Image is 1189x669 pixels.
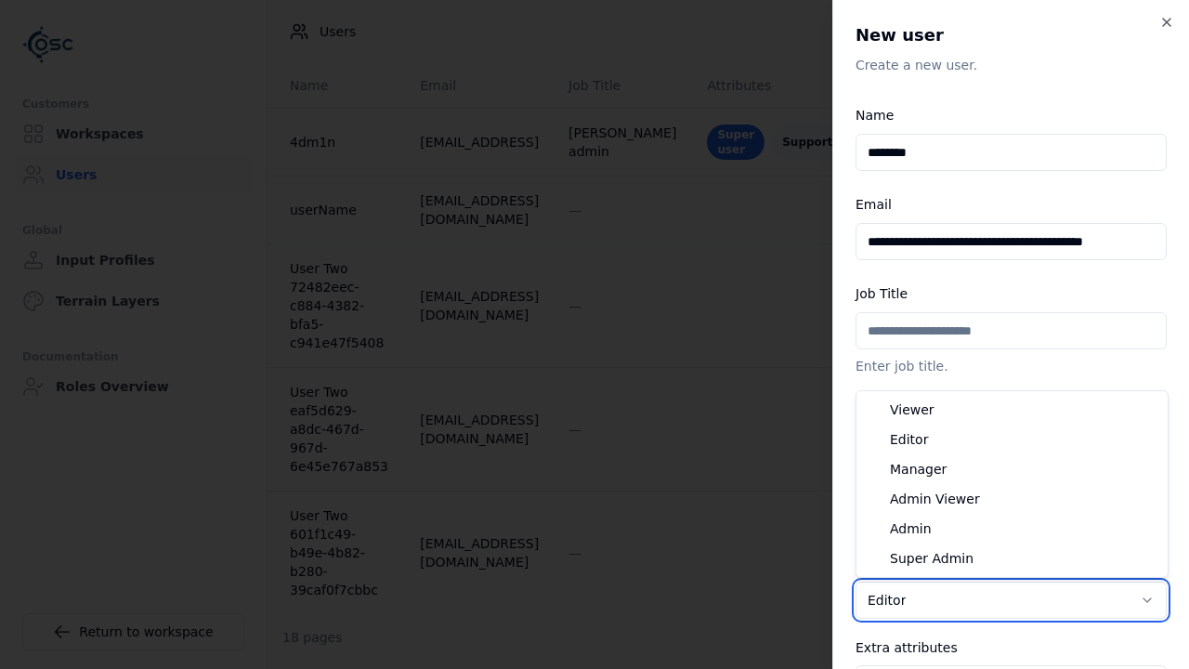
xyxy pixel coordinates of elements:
[890,460,947,479] span: Manager
[890,549,973,568] span: Super Admin
[890,490,980,508] span: Admin Viewer
[890,400,934,419] span: Viewer
[890,519,932,538] span: Admin
[890,430,928,449] span: Editor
